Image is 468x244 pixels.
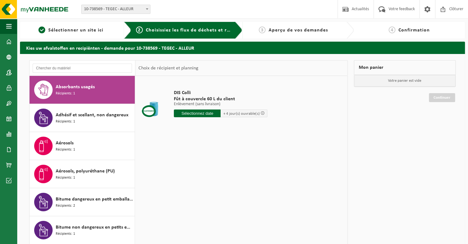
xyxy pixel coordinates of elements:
[30,104,135,132] button: Adhésif et scellant, non dangereux Récipients: 1
[23,27,119,34] a: 1Sélectionner un site ici
[269,28,328,33] span: Aperçu de vos demandes
[135,60,202,76] div: Choix de récipient et planning
[398,28,430,33] span: Confirmation
[30,76,135,104] button: Absorbants usagés Récipients: 1
[354,60,456,75] div: Mon panier
[174,90,267,96] span: DIS Colli
[81,5,150,14] span: 10-738569 - TEGEC - ALLEUR
[48,28,103,33] span: Sélectionner un site ici
[82,5,150,14] span: 10-738569 - TEGEC - ALLEUR
[20,42,465,54] h2: Kies uw afvalstoffen en recipiënten - demande pour 10-738569 - TEGEC - ALLEUR
[30,160,135,188] button: Aérosols, polyuréthane (PU) Récipients: 1
[33,64,132,73] input: Chercher du matériel
[30,188,135,216] button: Bitume dangereux en petit emballage Récipients: 2
[56,175,75,181] span: Récipients: 1
[38,27,45,33] span: 1
[354,75,456,87] p: Votre panier est vide
[146,28,248,33] span: Choisissiez les flux de déchets et récipients
[56,91,75,97] span: Récipients: 1
[136,27,143,33] span: 2
[56,147,75,153] span: Récipients: 1
[174,102,267,106] p: Enlèvement (sans livraison)
[56,139,74,147] span: Aérosols
[56,119,75,125] span: Récipients: 1
[429,93,455,102] a: Continuer
[56,196,133,203] span: Bitume dangereux en petit emballage
[56,167,115,175] span: Aérosols, polyuréthane (PU)
[56,111,128,119] span: Adhésif et scellant, non dangereux
[56,83,95,91] span: Absorbants usagés
[389,27,395,33] span: 4
[174,110,221,117] input: Sélectionnez date
[259,27,266,33] span: 3
[223,112,259,116] span: + 4 jour(s) ouvrable(s)
[30,132,135,160] button: Aérosols Récipients: 1
[56,224,133,231] span: Bitume non dangereux en petits emballages
[174,96,267,102] span: Fût à couvercle 60 L du client
[56,231,75,237] span: Récipients: 1
[56,203,75,209] span: Récipients: 2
